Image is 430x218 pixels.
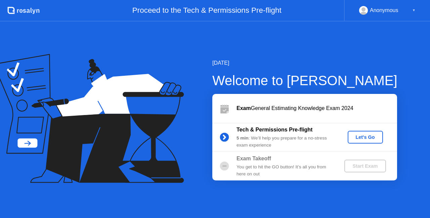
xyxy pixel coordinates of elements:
button: Start Exam [344,160,386,172]
div: General Estimating Knowledge Exam 2024 [236,104,397,112]
div: : We’ll help you prepare for a no-stress exam experience [236,135,333,149]
div: ▼ [412,6,416,15]
div: You get to hit the GO button! It’s all you from here on out [236,164,333,177]
b: Exam Takeoff [236,156,271,161]
div: Welcome to [PERSON_NAME] [212,70,397,91]
button: Let's Go [348,131,383,144]
b: Tech & Permissions Pre-flight [236,127,312,132]
div: Anonymous [370,6,398,15]
b: Exam [236,105,251,111]
div: Let's Go [350,134,380,140]
div: [DATE] [212,59,397,67]
div: Start Exam [347,163,383,169]
b: 5 min [236,135,249,141]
